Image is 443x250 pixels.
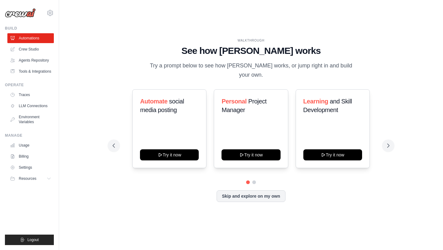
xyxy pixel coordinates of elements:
a: Agents Repository [7,55,54,65]
a: Settings [7,163,54,172]
span: Resources [19,176,36,181]
span: Automate [140,98,167,105]
a: Billing [7,151,54,161]
button: Try it now [221,149,280,160]
span: Learning [303,98,328,105]
span: Logout [27,237,39,242]
a: Automations [7,33,54,43]
button: Logout [5,235,54,245]
a: Traces [7,90,54,100]
button: Skip and explore on my own [217,190,285,202]
p: Try a prompt below to see how [PERSON_NAME] works, or jump right in and build your own. [148,61,354,79]
a: Crew Studio [7,44,54,54]
a: Environment Variables [7,112,54,127]
button: Resources [7,174,54,183]
div: Manage [5,133,54,138]
button: Try it now [140,149,199,160]
a: Tools & Integrations [7,67,54,76]
img: Logo [5,8,36,18]
span: and Skill Development [303,98,352,113]
a: LLM Connections [7,101,54,111]
div: Build [5,26,54,31]
span: Project Manager [221,98,266,113]
div: WALKTHROUGH [113,38,389,43]
div: Operate [5,83,54,87]
h1: See how [PERSON_NAME] works [113,45,389,56]
a: Usage [7,140,54,150]
span: Personal [221,98,246,105]
button: Try it now [303,149,362,160]
span: social media posting [140,98,184,113]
